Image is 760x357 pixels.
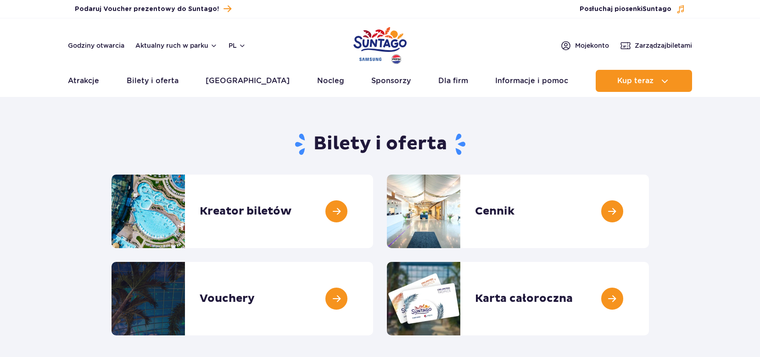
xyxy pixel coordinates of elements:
a: Informacje i pomoc [495,70,568,92]
a: Nocleg [317,70,344,92]
a: [GEOGRAPHIC_DATA] [206,70,290,92]
span: Podaruj Voucher prezentowy do Suntago! [75,5,219,14]
a: Mojekonto [560,40,609,51]
span: Suntago [643,6,671,12]
a: Zarządzajbiletami [620,40,692,51]
a: Park of Poland [353,23,407,65]
span: Moje konto [575,41,609,50]
span: Kup teraz [617,77,654,85]
a: Bilety i oferta [127,70,179,92]
span: Zarządzaj biletami [635,41,692,50]
a: Dla firm [438,70,468,92]
h1: Bilety i oferta [112,132,649,156]
button: Aktualny ruch w parku [135,42,218,49]
button: Posłuchaj piosenkiSuntago [580,5,685,14]
a: Godziny otwarcia [68,41,124,50]
a: Podaruj Voucher prezentowy do Suntago! [75,3,231,15]
span: Posłuchaj piosenki [580,5,671,14]
button: pl [229,41,246,50]
button: Kup teraz [596,70,692,92]
a: Atrakcje [68,70,99,92]
a: Sponsorzy [371,70,411,92]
